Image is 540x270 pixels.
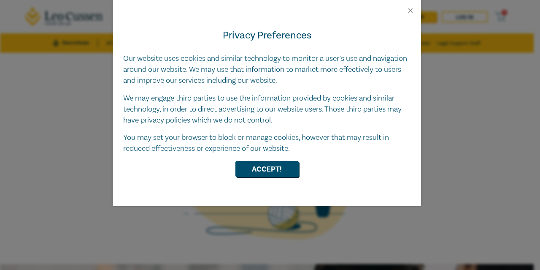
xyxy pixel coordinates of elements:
p: We may engage third parties to use the information provided by cookies and similar technology, in... [123,93,411,126]
p: Our website uses cookies and similar technology to monitor a user’s use and navigation around our... [123,53,411,86]
button: Close [407,7,414,14]
button: Accept! [235,161,299,177]
h4: Privacy Preferences [123,28,411,43]
p: You may set your browser to block or manage cookies, however that may result in reduced effective... [123,132,411,154]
